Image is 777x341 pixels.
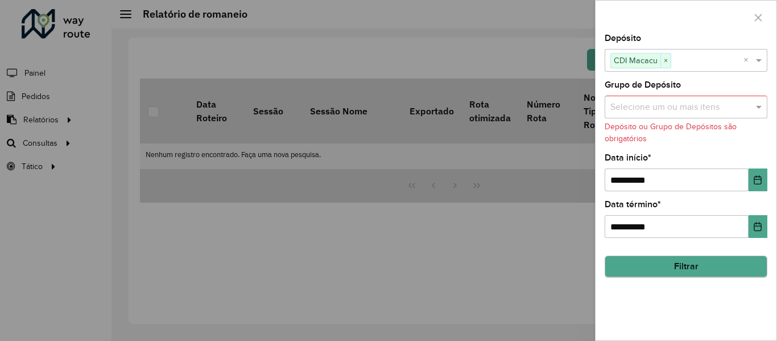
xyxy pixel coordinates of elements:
[605,78,681,92] label: Grupo de Depósito
[749,169,767,191] button: Choose Date
[743,54,753,67] span: Clear all
[605,122,737,143] formly-validation-message: Depósito ou Grupo de Depósitos são obrigatórios
[605,256,767,277] button: Filtrar
[605,151,651,165] label: Data início
[611,54,660,67] span: CDI Macacu
[605,198,661,211] label: Data término
[660,54,671,68] span: ×
[749,215,767,238] button: Choose Date
[605,31,641,45] label: Depósito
